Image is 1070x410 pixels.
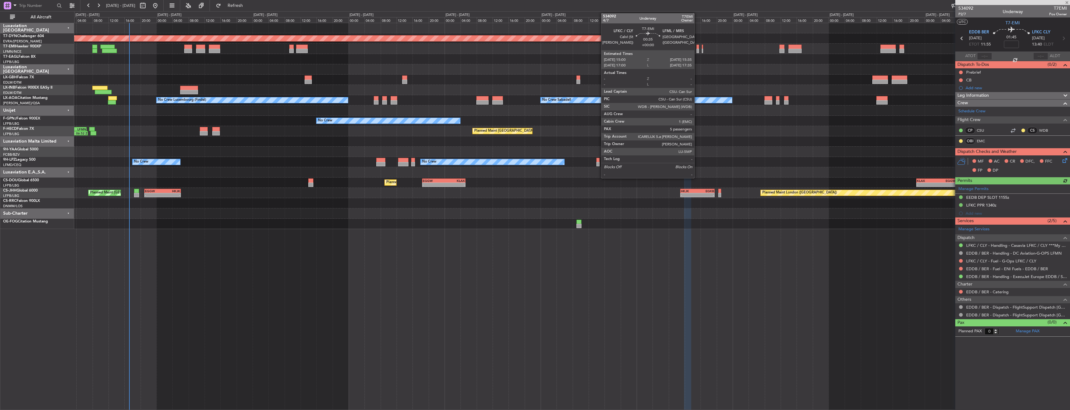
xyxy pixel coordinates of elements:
a: WDB [1039,128,1053,133]
span: (0/2) [1048,61,1057,68]
span: T7-DYN [3,34,17,38]
a: EDLW/DTM [3,80,22,85]
div: [DATE] - [DATE] [446,12,470,18]
span: T7-EMI [3,45,15,48]
span: ETOT [969,41,979,48]
span: FFC [1045,159,1052,165]
div: 04:00 [941,17,957,23]
div: 12:00 [877,17,893,23]
a: 9H-YAAGlobal 5000 [3,148,38,151]
a: LFPB/LBG [3,60,19,64]
button: All Aircraft [7,12,68,22]
span: F-HECD [3,127,17,131]
div: 08:00 [93,17,108,23]
a: EDDB / BER - Dispatch - FlightSupport Dispatch [GEOGRAPHIC_DATA] [966,312,1067,318]
div: [DATE] - [DATE] [926,12,950,18]
div: No Crew Luxembourg (Findel) [158,95,206,105]
div: [DATE] - [DATE] [75,12,99,18]
div: 00:00 [637,17,653,23]
div: 20:00 [717,17,733,23]
a: EDDB / BER - Catering [966,289,1009,295]
div: 06:52 Z [70,131,87,135]
div: 20:00 [333,17,349,23]
div: 12:00 [108,17,124,23]
div: 04:00 [845,17,860,23]
div: 12:00 [397,17,412,23]
div: 04:00 [653,17,668,23]
div: 00:00 [349,17,364,23]
a: DNMM/LOS [3,204,22,208]
span: F-GPNJ [3,117,17,120]
a: OE-FOGCitation Mustang [3,220,48,223]
div: 16:00 [316,17,332,23]
a: [PERSON_NAME]/QSA [3,101,40,105]
div: 20:00 [237,17,253,23]
a: EMC [977,138,991,144]
div: Planned Maint [GEOGRAPHIC_DATA] ([GEOGRAPHIC_DATA]) [90,188,188,198]
div: No Crew [422,157,436,167]
span: CS-DOU [3,178,18,182]
div: [DATE] - [DATE] [734,12,758,18]
div: [DATE] - [DATE] [830,12,854,18]
div: CB [966,77,971,83]
div: 04:00 [268,17,284,23]
div: - [162,193,180,197]
div: HKJK [162,189,180,193]
div: KLAX [917,179,936,183]
div: EGKB [697,189,714,193]
span: EDDB BER [969,29,989,36]
div: 12:00 [301,17,316,23]
div: 16:00 [220,17,236,23]
div: 04:00 [172,17,188,23]
a: 9H-LPZLegacy 500 [3,158,36,162]
button: UTC [957,19,968,25]
span: CR [1010,159,1015,165]
span: LFKC CLY [1032,29,1050,36]
div: 20:00 [621,17,637,23]
div: No Crew Sabadell [542,95,571,105]
span: ELDT [1043,41,1053,48]
a: T7-EAGLFalcon 8X [3,55,36,59]
div: - [423,183,444,187]
a: CS-DOUGlobal 6500 [3,178,39,182]
div: 04:00 [460,17,476,23]
a: LX-INBFalcon 900EX EASy II [3,86,52,90]
span: Leg Information [957,92,989,99]
span: DFC, [1025,159,1035,165]
span: [DATE] [1032,35,1045,41]
span: Charter [957,281,972,288]
div: OBI [965,138,975,144]
div: 12:00 [493,17,508,23]
a: CS-JHHGlobal 6000 [3,189,38,193]
span: Dispatch Checks and Weather [957,148,1017,155]
a: LFMD/CEQ [3,163,21,167]
div: 00:00 [829,17,845,23]
div: LFMN [70,127,86,131]
div: 20:00 [525,17,541,23]
div: Prebrief [966,70,981,75]
a: F-HECDFalcon 7X [3,127,34,131]
div: 04:00 [76,17,92,23]
div: 00:00 [925,17,941,23]
a: EDDB / BER - Dispatch - FlightSupport Dispatch [GEOGRAPHIC_DATA] [966,305,1067,310]
div: 20:00 [909,17,925,23]
div: 00:00 [157,17,172,23]
a: CSU [977,128,991,133]
a: LFPB/LBG [3,193,19,198]
div: No Crew [318,116,332,125]
div: [DATE] - [DATE] [349,12,374,18]
span: 01:45 [1006,34,1016,41]
span: LX-GBH [3,76,17,79]
a: F-GPNJFalcon 900EX [3,117,40,120]
span: DP [993,168,998,174]
span: OE-FOG [3,220,18,223]
span: AC [994,159,1000,165]
div: - [936,183,956,187]
div: [DATE] - [DATE] [253,12,277,18]
div: 00:00 [253,17,268,23]
div: 08:00 [765,17,781,23]
a: EDDB / BER - Handling - DC Aviation-G-OPS LFMN [966,251,1062,256]
div: 00:00 [445,17,460,23]
div: [DATE] - [DATE] [638,12,662,18]
button: Refresh [213,1,250,11]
